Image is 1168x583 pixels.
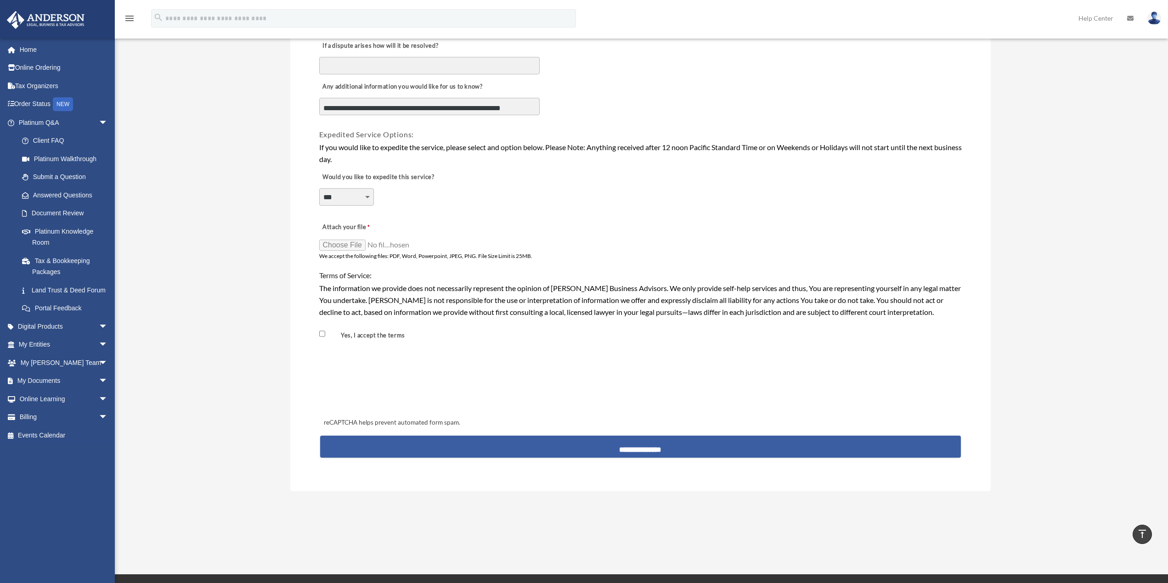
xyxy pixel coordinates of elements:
[99,113,117,132] span: arrow_drop_down
[319,130,414,139] span: Expedited Service Options:
[99,390,117,409] span: arrow_drop_down
[319,282,962,318] div: The information we provide does not necessarily represent the opinion of [PERSON_NAME] Business A...
[99,408,117,427] span: arrow_drop_down
[1147,11,1161,25] img: User Pic
[6,426,122,444] a: Events Calendar
[99,372,117,391] span: arrow_drop_down
[6,408,122,426] a: Billingarrow_drop_down
[13,186,122,204] a: Answered Questions
[13,204,117,223] a: Document Review
[6,353,122,372] a: My [PERSON_NAME] Teamarrow_drop_down
[319,39,441,52] label: If a dispute arises how will it be resolved?
[4,11,87,29] img: Anderson Advisors Platinum Portal
[13,281,122,299] a: Land Trust & Deed Forum
[319,270,962,280] h4: Terms of Service:
[319,171,437,184] label: Would you like to expedite this service?
[99,317,117,336] span: arrow_drop_down
[99,353,117,372] span: arrow_drop_down
[153,12,164,22] i: search
[124,16,135,24] a: menu
[6,317,122,336] a: Digital Productsarrow_drop_down
[319,221,411,234] label: Attach your file
[99,336,117,354] span: arrow_drop_down
[320,417,961,428] div: reCAPTCHA helps prevent automated form spam.
[13,132,122,150] a: Client FAQ
[13,299,122,318] a: Portal Feedback
[13,222,122,252] a: Platinum Knowledge Room
[6,77,122,95] a: Tax Organizers
[13,168,122,186] a: Submit a Question
[6,59,122,77] a: Online Ordering
[6,113,122,132] a: Platinum Q&Aarrow_drop_down
[319,141,962,165] div: If you would like to expedite the service, please select and option below. Please Note: Anything ...
[6,95,122,114] a: Order StatusNEW
[327,331,409,340] label: Yes, I accept the terms
[1137,528,1148,539] i: vertical_align_top
[124,13,135,24] i: menu
[319,252,532,259] span: We accept the following files: PDF, Word, Powerpoint, JPEG, PNG. File Size Limit is 25MB.
[13,150,122,168] a: Platinum Walkthrough
[1133,525,1152,544] a: vertical_align_top
[6,372,122,390] a: My Documentsarrow_drop_down
[13,252,122,281] a: Tax & Bookkeeping Packages
[6,336,122,354] a: My Entitiesarrow_drop_down
[6,390,122,408] a: Online Learningarrow_drop_down
[53,97,73,111] div: NEW
[6,40,122,59] a: Home
[319,81,485,94] label: Any additional information you would like for us to know?
[321,363,461,399] iframe: reCAPTCHA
